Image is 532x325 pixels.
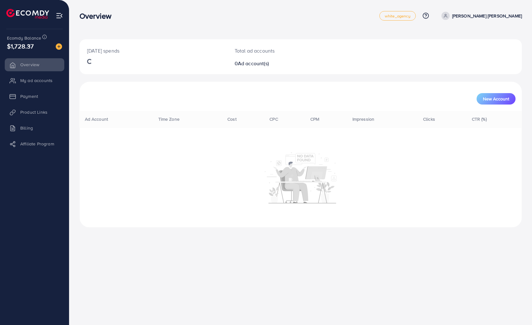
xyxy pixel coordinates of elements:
[439,12,522,20] a: [PERSON_NAME] [PERSON_NAME]
[79,11,117,21] h3: Overview
[477,93,516,105] button: New Account
[238,60,269,67] span: Ad account(s)
[56,43,62,50] img: image
[56,12,63,19] img: menu
[385,14,410,18] span: white_agency
[452,12,522,20] p: [PERSON_NAME] [PERSON_NAME]
[7,41,34,51] span: $1,728.37
[235,47,330,54] p: Total ad accounts
[6,9,49,19] img: logo
[379,11,416,21] a: white_agency
[483,97,509,101] span: New Account
[7,35,41,41] span: Ecomdy Balance
[87,47,219,54] p: [DATE] spends
[235,61,330,67] h2: 0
